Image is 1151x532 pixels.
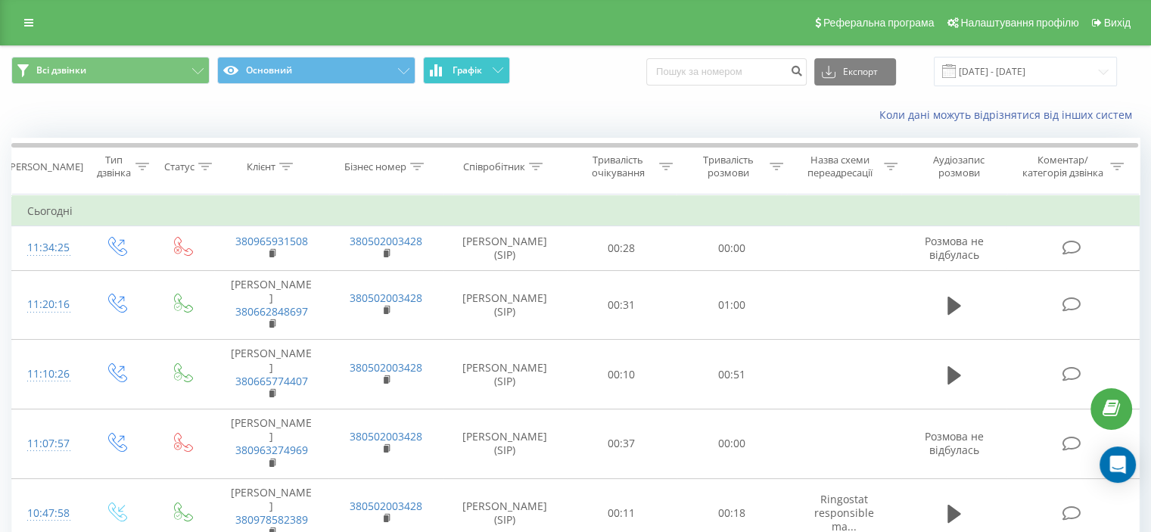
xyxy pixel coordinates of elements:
[217,57,415,84] button: Основний
[235,512,308,527] a: 380978582389
[443,270,567,340] td: [PERSON_NAME] (SIP)
[443,226,567,270] td: [PERSON_NAME] (SIP)
[350,360,422,375] a: 380502003428
[1018,154,1106,179] div: Коментар/категорія дзвінка
[27,499,67,528] div: 10:47:58
[879,107,1140,122] a: Коли дані можуть відрізнятися вiд інших систем
[801,154,880,179] div: Назва схеми переадресації
[443,409,567,479] td: [PERSON_NAME] (SIP)
[567,226,677,270] td: 00:28
[36,64,86,76] span: Всі дзвінки
[960,17,1078,29] span: Налаштування профілю
[423,57,510,84] button: Графік
[164,160,194,173] div: Статус
[350,429,422,443] a: 380502003428
[567,270,677,340] td: 00:31
[7,160,83,173] div: [PERSON_NAME]
[27,429,67,459] div: 11:07:57
[27,359,67,389] div: 11:10:26
[235,374,308,388] a: 380665774407
[350,234,422,248] a: 380502003428
[247,160,275,173] div: Клієнт
[925,429,984,457] span: Розмова не відбулась
[235,234,308,248] a: 380965931508
[12,196,1140,226] td: Сьогодні
[925,234,984,262] span: Розмова не відбулась
[677,409,786,479] td: 00:00
[690,154,766,179] div: Тривалість розмови
[235,443,308,457] a: 380963274969
[453,65,482,76] span: Графік
[214,270,328,340] td: [PERSON_NAME]
[214,340,328,409] td: [PERSON_NAME]
[915,154,1003,179] div: Аудіозапис розмови
[1100,446,1136,483] div: Open Intercom Messenger
[344,160,406,173] div: Бізнес номер
[350,499,422,513] a: 380502003428
[214,409,328,479] td: [PERSON_NAME]
[463,160,525,173] div: Співробітник
[567,409,677,479] td: 00:37
[27,233,67,263] div: 11:34:25
[567,340,677,409] td: 00:10
[235,304,308,319] a: 380662848697
[823,17,935,29] span: Реферальна програма
[814,58,896,86] button: Експорт
[95,154,131,179] div: Тип дзвінка
[350,291,422,305] a: 380502003428
[677,226,786,270] td: 00:00
[443,340,567,409] td: [PERSON_NAME] (SIP)
[677,270,786,340] td: 01:00
[1104,17,1131,29] span: Вихід
[677,340,786,409] td: 00:51
[646,58,807,86] input: Пошук за номером
[11,57,210,84] button: Всі дзвінки
[580,154,656,179] div: Тривалість очікування
[27,290,67,319] div: 11:20:16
